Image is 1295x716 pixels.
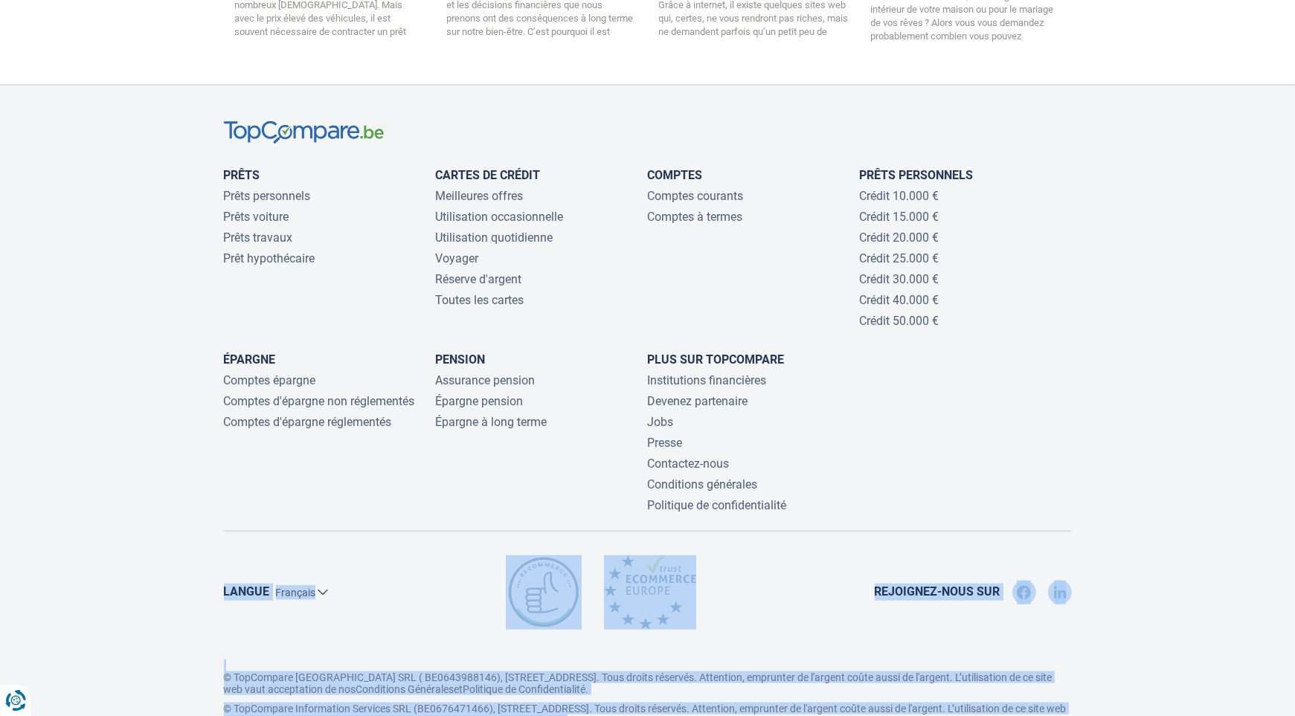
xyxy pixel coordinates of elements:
a: Crédit 50.000 € [860,314,939,328]
a: Comptes courants [648,189,744,203]
img: Be commerce TopCompare [506,555,582,630]
a: Crédit 15.000 € [860,210,939,224]
span: Rejoignez-nous sur [875,584,1000,601]
a: Meilleures offres [436,189,524,203]
a: Épargne à long terme [436,415,547,429]
a: Politique de confidentialité [648,498,787,512]
a: Cartes de Crédit [436,168,541,182]
a: Comptes [648,168,703,182]
a: Jobs [648,415,674,429]
a: Conditions générales [648,477,758,491]
a: Pension [436,352,486,367]
img: LinkedIn TopCompare [1054,581,1066,604]
a: Prêts personnels [860,168,974,182]
a: Crédit 30.000 € [860,272,939,286]
a: Utilisation occasionnelle [436,210,564,224]
a: Toutes les cartes [436,293,524,307]
a: Crédit 40.000 € [860,293,939,307]
a: Comptes d'épargne non réglementés [224,394,415,408]
a: Voyager [436,251,479,265]
a: Utilisation quotidienne [436,230,553,245]
a: Prêts voiture [224,210,289,224]
label: Langue [224,584,270,601]
a: Assurance pension [436,373,536,387]
a: Prêt hypothécaire [224,251,315,265]
a: Prêts personnels [224,189,311,203]
a: Politique de Confidentialité [463,683,586,695]
a: Conditions Générales [356,683,454,695]
a: Prêts [224,168,260,182]
a: Réserve d'argent [436,272,522,286]
a: Épargne pension [436,394,524,408]
img: Ecommerce Europe TopCompare [604,555,695,630]
a: Crédit 10.000 € [860,189,939,203]
a: Plus sur TopCompare [648,352,785,367]
a: Presse [648,436,683,450]
a: Prêts travaux [224,230,293,245]
a: Crédit 25.000 € [860,251,939,265]
a: Comptes d'épargne réglementés [224,415,392,429]
a: Institutions financières [648,373,767,387]
img: TopCompare [224,121,384,144]
a: Comptes épargne [224,373,316,387]
p: © TopCompare [GEOGRAPHIC_DATA] SRL ( BE0643988146), [STREET_ADDRESS]. Tous droits réservés. Atten... [224,659,1072,695]
img: Facebook TopCompare [1017,581,1031,604]
a: Comptes à termes [648,210,743,224]
a: Devenez partenaire [648,394,748,408]
a: Épargne [224,352,276,367]
a: Crédit 20.000 € [860,230,939,245]
a: Contactez-nous [648,457,730,471]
